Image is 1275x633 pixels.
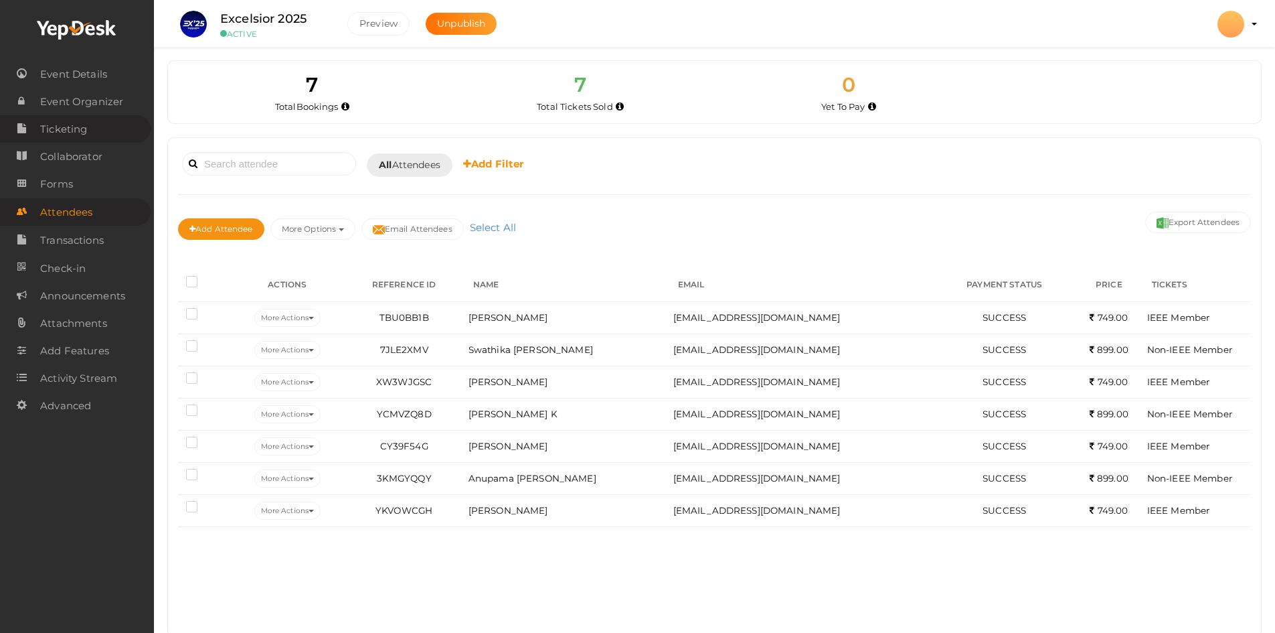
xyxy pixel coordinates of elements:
[670,269,935,302] th: EMAIL
[469,312,548,323] span: [PERSON_NAME]
[1147,376,1210,387] span: IEEE Member
[40,255,86,282] span: Check-in
[537,101,613,112] span: Total Tickets Sold
[40,283,125,309] span: Announcements
[347,12,410,36] button: Preview
[372,279,436,289] span: REFERENCE ID
[983,344,1026,355] span: SUCCESS
[1090,473,1128,484] span: 899.00
[377,409,432,419] span: YCMVZQ8D
[983,505,1026,516] span: SUCCESS
[379,312,429,323] span: TBU0BB1B
[673,312,841,323] span: [EMAIL_ADDRESS][DOMAIN_NAME]
[1157,217,1169,229] img: excel.svg
[1147,409,1232,419] span: Non-IEEE Member
[463,157,524,170] b: Add Filter
[1090,441,1128,451] span: 749.00
[673,473,841,484] span: [EMAIL_ADDRESS][DOMAIN_NAME]
[465,269,670,302] th: NAME
[983,409,1026,419] span: SUCCESS
[379,159,392,171] b: All
[821,101,865,112] span: Yet To Pay
[40,310,107,337] span: Attachments
[673,344,841,355] span: [EMAIL_ADDRESS][DOMAIN_NAME]
[983,312,1026,323] span: SUCCESS
[376,376,432,387] span: XW3WJGSC
[1147,441,1210,451] span: IEEE Member
[182,152,356,175] input: Search attendee
[40,227,104,254] span: Transactions
[254,373,321,391] button: More Actions
[616,103,624,111] i: Total number of tickets sold
[1090,409,1128,419] span: 899.00
[379,158,440,172] span: Attendees
[232,269,343,302] th: ACTIONS
[40,393,91,419] span: Advanced
[469,376,548,387] span: [PERSON_NAME]
[1144,269,1251,302] th: TICKETS
[1090,344,1128,355] span: 899.00
[469,505,548,516] span: [PERSON_NAME]
[40,88,123,115] span: Event Organizer
[1145,212,1251,233] button: Export Attendees
[469,441,548,451] span: [PERSON_NAME]
[296,101,339,112] span: Bookings
[254,470,321,488] button: More Actions
[673,441,841,451] span: [EMAIL_ADDRESS][DOMAIN_NAME]
[1147,505,1210,516] span: IEEE Member
[1074,269,1144,302] th: PRICE
[673,409,841,419] span: [EMAIL_ADDRESS][DOMAIN_NAME]
[220,29,327,39] small: ACTIVE
[1147,312,1210,323] span: IEEE Member
[437,17,485,29] span: Unpublish
[380,441,428,451] span: CY39F54G
[1147,344,1232,355] span: Non-IEEE Member
[1090,312,1128,323] span: 749.00
[469,344,593,355] span: Swathika [PERSON_NAME]
[275,101,339,112] span: Total
[40,116,87,143] span: Ticketing
[842,72,855,97] span: 0
[469,409,558,419] span: [PERSON_NAME] K
[380,344,428,355] span: 7JLE2XMV
[254,502,321,520] button: More Actions
[574,72,586,97] span: 7
[254,405,321,423] button: More Actions
[270,218,355,240] button: More Options
[373,224,385,236] img: mail-filled.svg
[983,473,1026,484] span: SUCCESS
[426,13,497,35] button: Unpublish
[40,61,107,88] span: Event Details
[254,309,321,327] button: More Actions
[361,218,464,240] button: Email Attendees
[983,441,1026,451] span: SUCCESS
[673,505,841,516] span: [EMAIL_ADDRESS][DOMAIN_NAME]
[673,376,841,387] span: [EMAIL_ADDRESS][DOMAIN_NAME]
[40,143,102,170] span: Collaborator
[254,437,321,455] button: More Actions
[254,341,321,359] button: More Actions
[306,72,318,97] span: 7
[1090,376,1128,387] span: 749.00
[341,103,349,111] i: Total number of bookings
[178,218,264,240] button: Add Attendee
[40,365,117,392] span: Activity Stream
[220,9,307,29] label: Excelsior 2025
[469,473,596,484] span: Anupama [PERSON_NAME]
[868,103,876,111] i: Accepted and yet to make payment
[40,171,73,198] span: Forms
[377,473,432,484] span: 3KMGYQQY
[1090,505,1128,516] span: 749.00
[466,221,519,234] a: Select All
[180,11,207,38] img: IIZWXVCU_small.png
[983,376,1026,387] span: SUCCESS
[375,505,432,516] span: YKVOWCGH
[40,199,92,226] span: Attendees
[40,338,109,364] span: Add Features
[1147,473,1232,484] span: Non-IEEE Member
[934,269,1074,302] th: PAYMENT STATUS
